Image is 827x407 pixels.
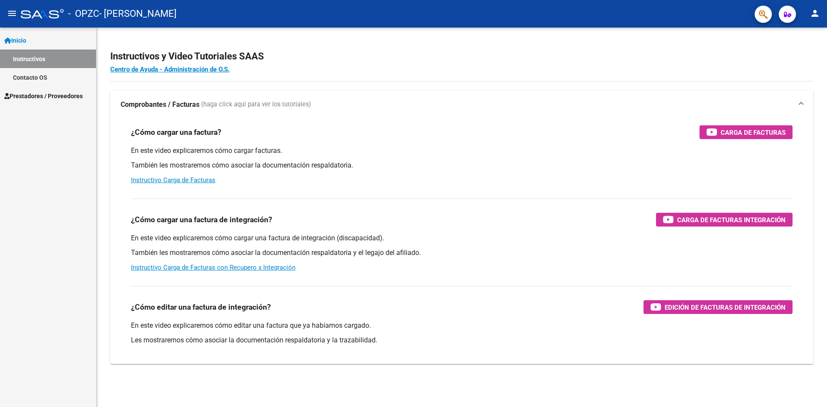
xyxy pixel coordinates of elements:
mat-icon: person [810,8,820,19]
h2: Instructivos y Video Tutoriales SAAS [110,48,813,65]
button: Edición de Facturas de integración [644,300,793,314]
span: (haga click aquí para ver los tutoriales) [201,100,311,109]
p: Les mostraremos cómo asociar la documentación respaldatoria y la trazabilidad. [131,336,793,345]
span: - OPZC [68,4,99,23]
strong: Comprobantes / Facturas [121,100,199,109]
h3: ¿Cómo editar una factura de integración? [131,301,271,313]
span: - [PERSON_NAME] [99,4,177,23]
button: Carga de Facturas [700,125,793,139]
mat-icon: menu [7,8,17,19]
span: Edición de Facturas de integración [665,302,786,313]
a: Instructivo Carga de Facturas [131,176,215,184]
span: Inicio [4,36,26,45]
span: Carga de Facturas [721,127,786,138]
h3: ¿Cómo cargar una factura de integración? [131,214,272,226]
span: Carga de Facturas Integración [677,214,786,225]
p: En este video explicaremos cómo cargar una factura de integración (discapacidad). [131,233,793,243]
iframe: Intercom live chat [798,378,818,398]
p: En este video explicaremos cómo cargar facturas. [131,146,793,155]
button: Carga de Facturas Integración [656,213,793,227]
span: Prestadores / Proveedores [4,91,83,101]
p: En este video explicaremos cómo editar una factura que ya habíamos cargado. [131,321,793,330]
a: Centro de Ayuda - Administración de O.S. [110,65,230,73]
h3: ¿Cómo cargar una factura? [131,126,221,138]
div: Comprobantes / Facturas (haga click aquí para ver los tutoriales) [110,118,813,364]
p: También les mostraremos cómo asociar la documentación respaldatoria y el legajo del afiliado. [131,248,793,258]
a: Instructivo Carga de Facturas con Recupero x Integración [131,264,295,271]
p: También les mostraremos cómo asociar la documentación respaldatoria. [131,161,793,170]
mat-expansion-panel-header: Comprobantes / Facturas (haga click aquí para ver los tutoriales) [110,91,813,118]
